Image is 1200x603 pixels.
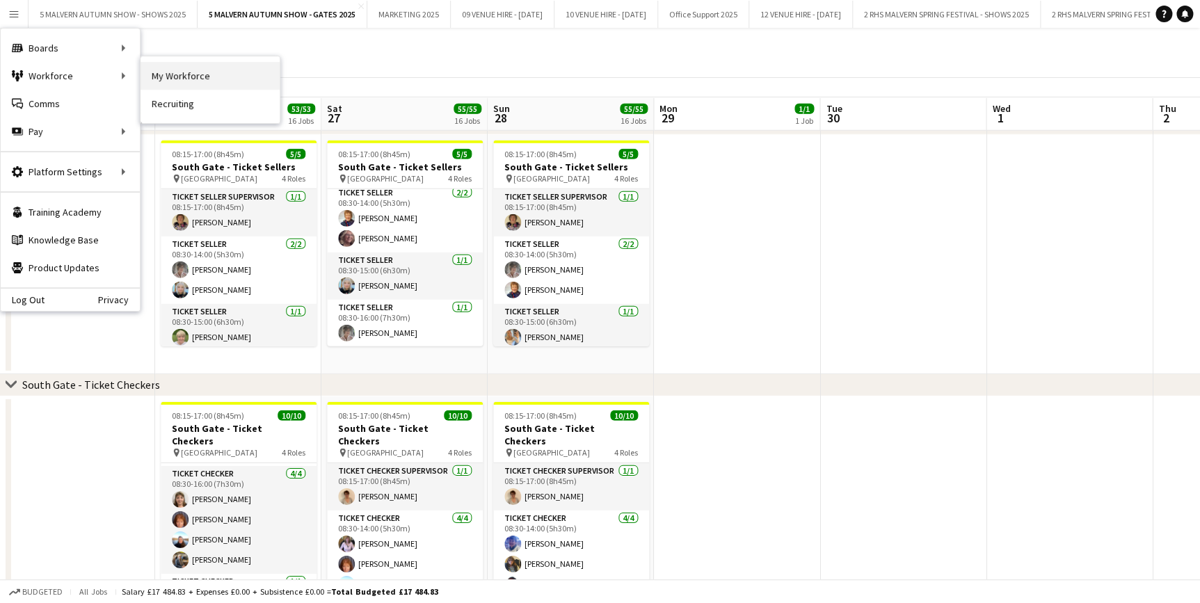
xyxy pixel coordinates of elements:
a: Product Updates [1,254,140,282]
span: 4 Roles [614,173,638,184]
span: 08:15-17:00 (8h45m) [172,149,244,159]
button: 10 VENUE HIRE - [DATE] [554,1,658,28]
h3: South Gate - Ticket Sellers [493,161,649,173]
h3: South Gate - Ticket Sellers [161,161,317,173]
span: 28 [491,110,510,126]
app-card-role: Ticket Seller1/108:30-15:00 (6h30m)[PERSON_NAME] [327,252,483,300]
div: 1 Job [795,115,813,126]
button: 12 VENUE HIRE - [DATE] [749,1,853,28]
button: MARKETING 2025 [367,1,451,28]
app-job-card: 08:15-17:00 (8h45m)5/5South Gate - Ticket Sellers [GEOGRAPHIC_DATA]4 RolesTicket Seller Superviso... [493,140,649,346]
a: Log Out [1,294,45,305]
button: 5 MALVERN AUTUMN SHOW - SHOWS 2025 [29,1,198,28]
div: South Gate - Ticket Checkers [22,378,160,392]
span: Budgeted [22,587,63,597]
span: 4 Roles [614,447,638,458]
a: Training Academy [1,198,140,226]
app-card-role: Ticket Checker4/408:30-16:00 (7h30m)[PERSON_NAME][PERSON_NAME][PERSON_NAME][PERSON_NAME] [161,466,317,574]
span: [GEOGRAPHIC_DATA] [347,173,424,184]
span: Tue [826,102,842,115]
button: 2 RHS MALVERN SPRING FESTIVAL - SHOWS 2025 [853,1,1041,28]
app-card-role: Ticket Seller Supervisor1/108:15-17:00 (8h45m)[PERSON_NAME] [493,189,649,236]
span: 4 Roles [282,173,305,184]
span: 5/5 [452,149,472,159]
app-card-role: Ticket Checker Supervisor1/108:15-17:00 (8h45m)[PERSON_NAME] [327,463,483,510]
span: 53/53 [287,104,315,114]
span: 08:15-17:00 (8h45m) [504,410,577,421]
span: 1/1 [794,104,814,114]
h3: South Gate - Ticket Sellers [327,161,483,173]
div: 16 Jobs [621,115,647,126]
app-card-role: Ticket Seller2/208:30-14:00 (5h30m)[PERSON_NAME][PERSON_NAME] [161,236,317,304]
span: Total Budgeted £17 484.83 [331,586,438,597]
span: 08:15-17:00 (8h45m) [338,149,410,159]
span: 4 Roles [282,447,305,458]
a: Knowledge Base [1,226,140,254]
div: Boards [1,34,140,62]
a: Privacy [98,294,140,305]
app-job-card: 08:15-17:00 (8h45m)5/5South Gate - Ticket Sellers [GEOGRAPHIC_DATA]4 RolesTicket Seller Superviso... [327,140,483,346]
button: 09 VENUE HIRE - [DATE] [451,1,554,28]
h3: South Gate - Ticket Checkers [327,422,483,447]
div: 16 Jobs [454,115,481,126]
span: Mon [659,102,678,115]
app-card-role: Ticket Checker Supervisor1/108:15-17:00 (8h45m)[PERSON_NAME] [493,463,649,510]
div: Salary £17 484.83 + Expenses £0.00 + Subsistence £0.00 = [122,586,438,597]
span: 1 [990,110,1010,126]
span: 5/5 [618,149,638,159]
app-card-role: Ticket Seller1/108:30-15:00 (6h30m)[PERSON_NAME] [493,304,649,351]
span: 55/55 [454,104,481,114]
h3: South Gate - Ticket Checkers [161,422,317,447]
span: [GEOGRAPHIC_DATA] [181,447,257,458]
app-card-role: Ticket Seller1/108:30-15:00 (6h30m)[PERSON_NAME] [161,304,317,351]
span: 10/10 [610,410,638,421]
app-job-card: 08:15-17:00 (8h45m)5/5South Gate - Ticket Sellers [GEOGRAPHIC_DATA]4 RolesTicket Seller Superviso... [161,140,317,346]
span: [GEOGRAPHIC_DATA] [347,447,424,458]
div: Workforce [1,62,140,90]
span: 29 [657,110,678,126]
span: 30 [824,110,842,126]
app-card-role: Ticket Seller Supervisor1/108:15-17:00 (8h45m)[PERSON_NAME] [161,189,317,236]
span: Thu [1158,102,1176,115]
span: [GEOGRAPHIC_DATA] [181,173,257,184]
h3: South Gate - Ticket Checkers [493,422,649,447]
span: 10/10 [278,410,305,421]
span: 08:15-17:00 (8h45m) [504,149,577,159]
div: Pay [1,118,140,145]
a: My Workforce [141,62,280,90]
span: 10/10 [444,410,472,421]
app-card-role: Ticket Seller2/208:30-14:00 (5h30m)[PERSON_NAME][PERSON_NAME] [493,236,649,304]
a: Comms [1,90,140,118]
span: [GEOGRAPHIC_DATA] [513,173,590,184]
span: 5/5 [286,149,305,159]
div: 16 Jobs [288,115,314,126]
button: Budgeted [7,584,65,600]
button: Office Support 2025 [658,1,749,28]
span: 2 [1156,110,1176,126]
span: 55/55 [620,104,648,114]
span: 4 Roles [448,173,472,184]
app-card-role: Ticket Seller2/208:30-14:00 (5h30m)[PERSON_NAME][PERSON_NAME] [327,185,483,252]
button: 5 MALVERN AUTUMN SHOW - GATES 2025 [198,1,367,28]
span: 4 Roles [448,447,472,458]
a: Recruiting [141,90,280,118]
div: Platform Settings [1,158,140,186]
app-card-role: Ticket Seller1/108:30-16:00 (7h30m)[PERSON_NAME] [327,300,483,347]
span: Sat [327,102,342,115]
span: 08:15-17:00 (8h45m) [172,410,244,421]
span: 27 [325,110,342,126]
span: Wed [992,102,1010,115]
span: [GEOGRAPHIC_DATA] [513,447,590,458]
span: All jobs [77,586,110,597]
span: Sun [493,102,510,115]
span: 08:15-17:00 (8h45m) [338,410,410,421]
